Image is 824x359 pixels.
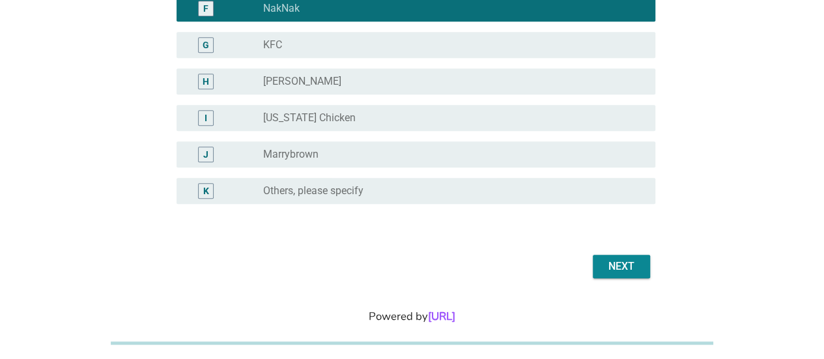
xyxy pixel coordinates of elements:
button: Next [593,255,650,278]
div: K [203,184,209,197]
a: [URL] [428,309,455,324]
label: KFC [263,38,282,51]
div: F [203,1,208,15]
label: Others, please specify [263,184,363,197]
div: Powered by [16,308,808,324]
div: J [203,147,208,161]
label: Marrybrown [263,148,319,161]
label: [US_STATE] Chicken [263,111,356,124]
div: Next [603,259,640,274]
label: [PERSON_NAME] [263,75,341,88]
div: H [203,74,209,88]
div: G [203,38,209,51]
label: NakNak [263,2,300,15]
div: I [205,111,207,124]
